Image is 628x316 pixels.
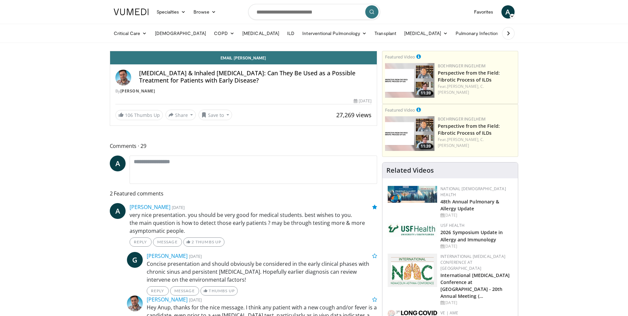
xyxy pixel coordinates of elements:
a: Favorites [470,5,497,18]
a: Boehringer Ingelheim [438,63,486,69]
a: 11:39 [385,116,434,151]
a: Perspective from the Field: Fibrotic Process of ILDs [438,123,500,136]
h4: Related Videos [386,166,434,174]
small: Featured Video [385,107,415,113]
a: C. [PERSON_NAME] [438,137,484,148]
small: [DATE] [189,297,202,303]
a: International [MEDICAL_DATA] Conference at [GEOGRAPHIC_DATA] [440,254,505,271]
a: [PERSON_NAME], [447,84,479,89]
a: [PERSON_NAME] [147,296,188,303]
img: 6ba8804a-8538-4002-95e7-a8f8012d4a11.png.150x105_q85_autocrop_double_scale_upscale_version-0.2.jpg [388,223,437,237]
img: Avatar [115,70,131,86]
span: 11:39 [419,90,433,96]
a: Transplant [371,27,400,40]
a: Thumbs Up [200,286,238,296]
a: [PERSON_NAME], [447,137,479,142]
img: Avatar [127,296,143,311]
input: Search topics, interventions [248,4,380,20]
a: [PERSON_NAME] [130,203,170,211]
a: A [110,156,126,171]
a: 11:39 [385,63,434,98]
a: National [DEMOGRAPHIC_DATA] Health [440,186,506,197]
button: Share [165,110,196,120]
a: G [127,252,143,268]
p: Concise presentation and should obviously be considered in the early clinical phases with chronic... [147,260,377,284]
a: Reply [147,286,169,296]
a: 2026 Symposium Update in Allergy and Immunology [440,229,503,242]
div: Feat. [438,137,515,149]
a: Boehringer Ingelheim [438,116,486,122]
a: Reply [130,237,152,247]
small: [DATE] [172,204,185,210]
a: Interventional Pulmonology [298,27,371,40]
span: 11:39 [419,143,433,149]
p: very nice presentation. you should be very good for medical students. best wishes to you. the mai... [130,211,377,235]
img: 0d260a3c-dea8-4d46-9ffd-2859801fb613.png.150x105_q85_crop-smart_upscale.png [385,116,434,151]
a: Specialties [153,5,190,18]
a: [PERSON_NAME] [147,252,188,260]
a: Critical Care [110,27,151,40]
div: By [115,88,372,94]
button: Save to [198,110,232,120]
span: Comments 29 [110,142,377,150]
a: 106 Thumbs Up [115,110,163,120]
div: [DATE] [440,212,513,218]
a: COPD [210,27,238,40]
span: 2 [192,239,194,244]
a: A [501,5,515,18]
div: Feat. [438,84,515,95]
span: 27,269 views [336,111,372,119]
a: Message [170,286,199,296]
a: VE | AME [440,310,458,316]
a: A [110,203,126,219]
a: Browse [190,5,220,18]
img: VuMedi Logo [114,9,149,15]
img: b90f5d12-84c1-472e-b843-5cad6c7ef911.jpg.150x105_q85_autocrop_double_scale_upscale_version-0.2.jpg [388,186,437,203]
a: USF Health [440,223,464,228]
a: ILD [283,27,298,40]
a: International [MEDICAL_DATA] Conference at [GEOGRAPHIC_DATA] - 20th Annual Meeting (… [440,272,510,299]
div: [DATE] [440,300,513,306]
h4: [MEDICAL_DATA] & Inhaled [MEDICAL_DATA]: Can They Be Used as a Possible Treatment for Patients wi... [139,70,372,84]
a: C. [PERSON_NAME] [438,84,484,95]
div: [DATE] [354,98,372,104]
div: [DATE] [440,243,513,249]
a: Message [153,237,182,247]
a: [MEDICAL_DATA] [400,27,452,40]
a: 2 Thumbs Up [183,237,224,247]
span: 106 [125,112,133,118]
a: [PERSON_NAME] [120,88,155,94]
a: 48th Annual Pulmonary & Allergy Update [440,198,499,212]
a: [DEMOGRAPHIC_DATA] [151,27,210,40]
a: Email [PERSON_NAME] [110,51,377,64]
img: 9485e4e4-7c5e-4f02-b036-ba13241ea18b.png.150x105_q85_autocrop_double_scale_upscale_version-0.2.png [388,254,437,287]
small: [DATE] [189,253,202,259]
span: 2 Featured comments [110,189,377,198]
a: [MEDICAL_DATA] [238,27,283,40]
small: Featured Video [385,54,415,60]
a: Perspective from the Field: Fibrotic Process of ILDs [438,70,500,83]
img: 0d260a3c-dea8-4d46-9ffd-2859801fb613.png.150x105_q85_crop-smart_upscale.png [385,63,434,98]
a: Pulmonary Infection [452,27,509,40]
